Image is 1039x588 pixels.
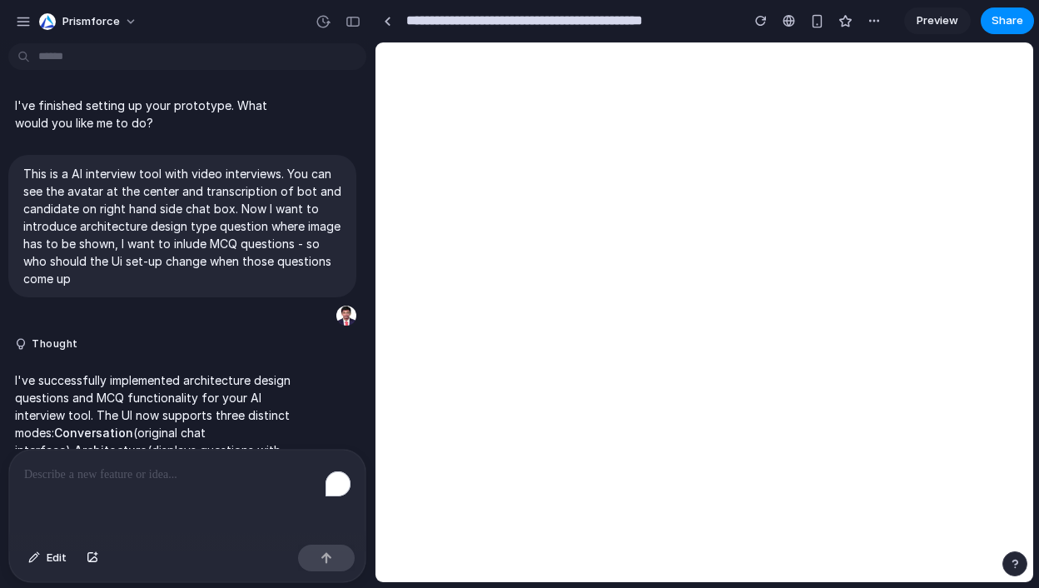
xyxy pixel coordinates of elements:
button: Share [981,7,1034,34]
div: To enrich screen reader interactions, please activate Accessibility in Grammarly extension settings [9,450,365,538]
span: Prismforce [62,13,120,30]
button: Prismforce [32,8,146,35]
strong: Architecture [74,443,147,457]
a: Preview [904,7,971,34]
strong: Conversation [54,426,133,440]
span: Preview [917,12,958,29]
p: I've finished setting up your prototype. What would you like me to do? [15,97,293,132]
p: This is a AI interview tool with video interviews. You can see the avatar at the center and trans... [23,165,341,287]
span: Edit [47,550,67,566]
span: Share [992,12,1023,29]
button: Edit [20,545,75,571]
